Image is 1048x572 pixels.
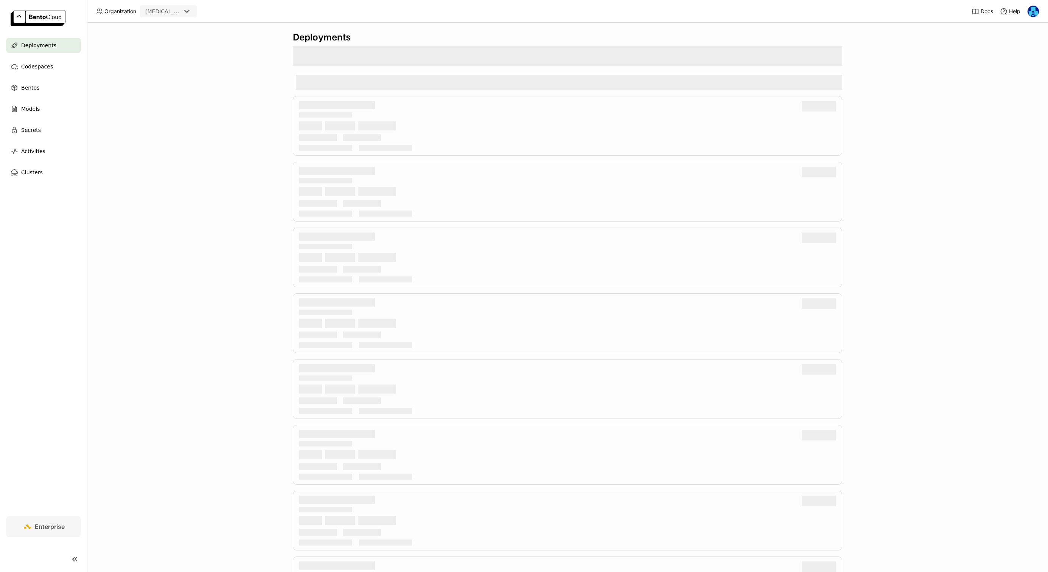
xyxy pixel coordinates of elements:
span: Secrets [21,126,41,135]
a: Bentos [6,80,81,95]
a: Codespaces [6,59,81,74]
span: Enterprise [35,523,65,530]
a: Clusters [6,165,81,180]
a: Docs [972,8,993,15]
span: Clusters [21,168,43,177]
div: Deployments [293,32,842,43]
span: Deployments [21,41,56,50]
span: Organization [104,8,136,15]
span: Help [1009,8,1020,15]
div: [MEDICAL_DATA] [145,8,181,15]
div: Help [1000,8,1020,15]
a: Enterprise [6,516,81,537]
a: Deployments [6,38,81,53]
a: Secrets [6,122,81,138]
span: Codespaces [21,62,53,71]
img: Yi Guo [1028,6,1039,17]
a: Models [6,101,81,116]
span: Models [21,104,40,113]
img: logo [11,11,65,26]
span: Activities [21,147,45,156]
a: Activities [6,144,81,159]
span: Bentos [21,83,39,92]
span: Docs [981,8,993,15]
